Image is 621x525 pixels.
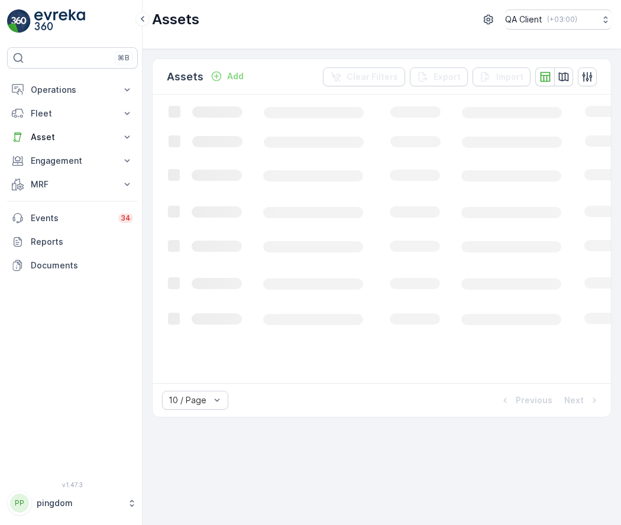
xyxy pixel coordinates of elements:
[31,84,114,96] p: Operations
[563,393,601,407] button: Next
[564,394,584,406] p: Next
[7,102,138,125] button: Fleet
[7,206,138,230] a: Events34
[31,179,114,190] p: MRF
[473,67,531,86] button: Import
[7,230,138,254] a: Reports
[31,260,133,271] p: Documents
[323,67,405,86] button: Clear Filters
[31,108,114,119] p: Fleet
[505,14,542,25] p: QA Client
[547,15,577,24] p: ( +03:00 )
[516,394,552,406] p: Previous
[34,9,85,33] img: logo_light-DOdMpM7g.png
[37,497,121,509] p: pingdom
[410,67,468,86] button: Export
[498,393,554,407] button: Previous
[31,131,114,143] p: Asset
[7,9,31,33] img: logo
[505,9,612,30] button: QA Client(+03:00)
[31,155,114,167] p: Engagement
[7,125,138,149] button: Asset
[118,53,130,63] p: ⌘B
[206,69,248,83] button: Add
[7,491,138,516] button: PPpingdom
[152,10,199,29] p: Assets
[7,254,138,277] a: Documents
[347,71,398,83] p: Clear Filters
[227,70,244,82] p: Add
[7,149,138,173] button: Engagement
[167,69,203,85] p: Assets
[31,236,133,248] p: Reports
[496,71,523,83] p: Import
[7,78,138,102] button: Operations
[7,173,138,196] button: MRF
[434,71,461,83] p: Export
[121,213,131,223] p: 34
[7,481,138,488] span: v 1.47.3
[10,494,29,513] div: PP
[31,212,111,224] p: Events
